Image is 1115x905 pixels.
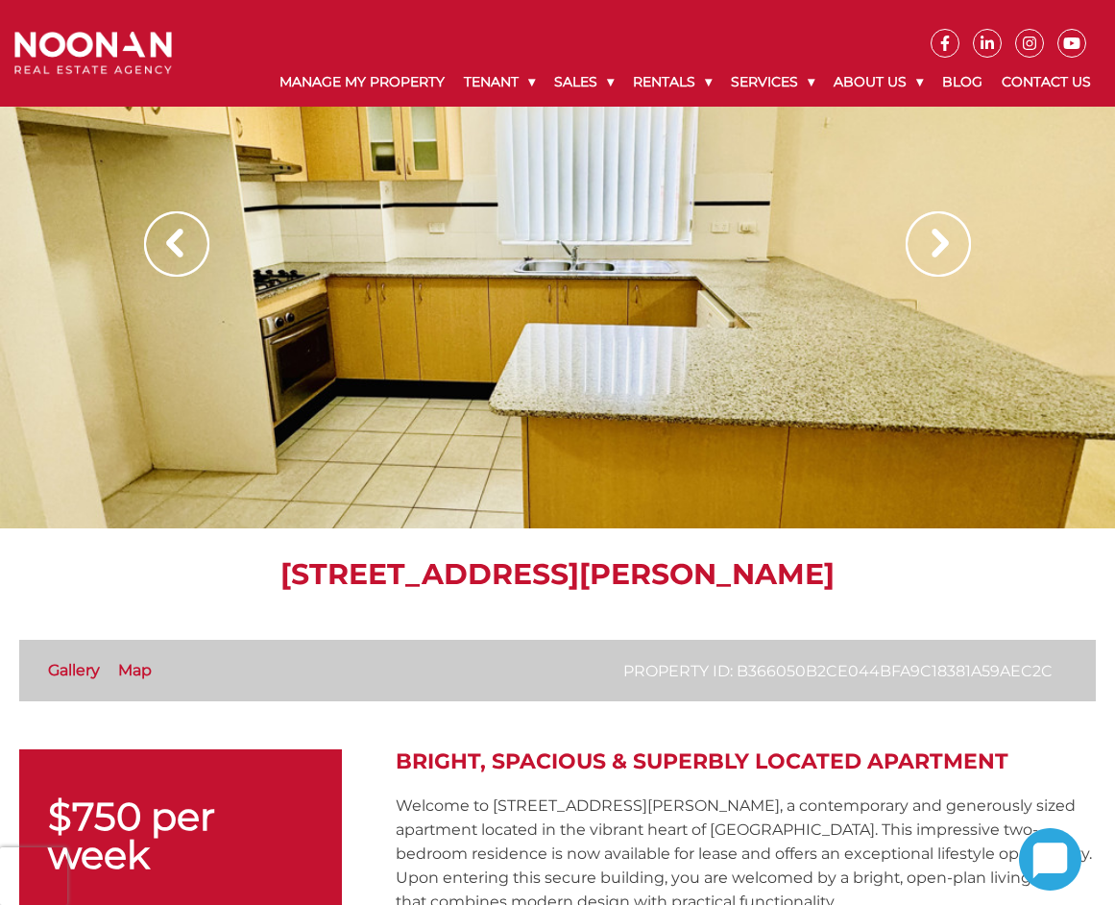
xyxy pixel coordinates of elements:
a: About Us [824,58,933,107]
a: Map [118,661,152,679]
a: Tenant [454,58,545,107]
a: Blog [933,58,992,107]
a: Sales [545,58,623,107]
h2: Bright, Spacious & Superbly Located Apartment [396,749,1096,774]
a: Manage My Property [270,58,454,107]
a: Contact Us [992,58,1101,107]
img: Arrow slider [144,211,209,277]
img: Noonan Real Estate Agency [14,32,172,75]
p: Property ID: b366050b2ce044bfa9c18381a59aec2c [623,659,1053,683]
img: Arrow slider [906,211,971,277]
a: Gallery [48,661,100,679]
a: Rentals [623,58,721,107]
h1: [STREET_ADDRESS][PERSON_NAME] [19,557,1096,592]
a: Services [721,58,824,107]
p: $750 per week [48,797,313,874]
